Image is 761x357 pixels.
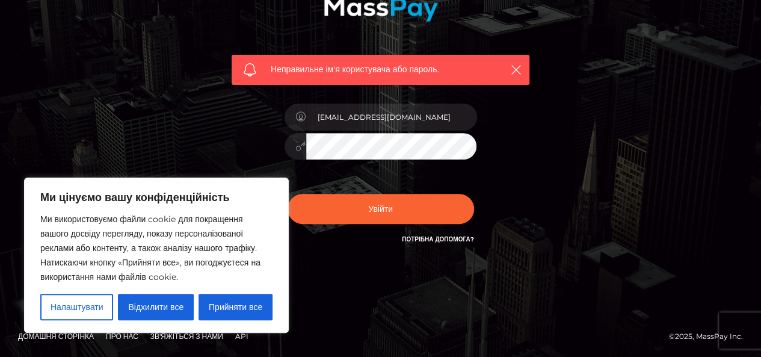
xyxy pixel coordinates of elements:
font: API [235,332,248,341]
a: Про нас [101,327,143,346]
font: Ми цінуємо вашу конфіденційність [40,191,229,204]
font: 2025, MassPay Inc. [675,332,743,341]
input: Ім'я користувача... [306,104,477,131]
font: © [669,332,675,341]
font: Увійти [368,203,393,214]
button: Відхилити все [118,294,194,320]
font: Налаштувати [51,302,103,312]
font: Домашня сторінка [18,332,94,341]
a: Потрібна допомога? [402,235,473,243]
a: Домашня сторінка [13,327,99,346]
button: Увійти [288,194,474,224]
a: API [230,327,253,346]
button: Прийняти все [199,294,273,320]
div: Ми цінуємо вашу конфіденційність [24,178,289,333]
font: Зв'яжіться з нами [150,332,223,341]
font: Ми використовуємо файли cookie для покращення вашого досвіду перегляду, показу персоналізованої р... [40,214,260,282]
a: Зв'яжіться з нами [146,327,228,346]
font: Неправильне ім'я користувача або пароль. [271,64,439,75]
font: Про нас [106,332,138,341]
button: Налаштувати [40,294,113,320]
font: Прийняти все [209,302,262,312]
font: Відхилити все [128,302,183,312]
